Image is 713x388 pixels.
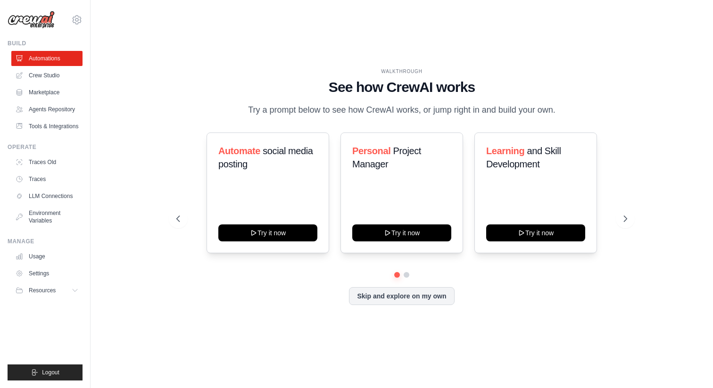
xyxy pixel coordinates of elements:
a: Settings [11,266,83,281]
div: Build [8,40,83,47]
a: Tools & Integrations [11,119,83,134]
a: Environment Variables [11,206,83,228]
span: Resources [29,287,56,294]
h1: See how CrewAI works [176,79,628,96]
span: Automate [218,146,260,156]
button: Logout [8,364,83,380]
a: Traces [11,172,83,187]
button: Try it now [352,224,451,241]
a: Automations [11,51,83,66]
a: Traces Old [11,155,83,170]
button: Resources [11,283,83,298]
a: Usage [11,249,83,264]
a: Crew Studio [11,68,83,83]
span: and Skill Development [486,146,561,169]
a: Marketplace [11,85,83,100]
img: Logo [8,11,55,29]
a: Agents Repository [11,102,83,117]
button: Try it now [218,224,317,241]
button: Try it now [486,224,585,241]
div: Operate [8,143,83,151]
span: Learning [486,146,524,156]
p: Try a prompt below to see how CrewAI works, or jump right in and build your own. [243,103,560,117]
span: Logout [42,369,59,376]
button: Skip and explore on my own [349,287,454,305]
a: LLM Connections [11,189,83,204]
div: Manage [8,238,83,245]
span: Project Manager [352,146,421,169]
span: Personal [352,146,390,156]
div: WALKTHROUGH [176,68,628,75]
span: social media posting [218,146,313,169]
